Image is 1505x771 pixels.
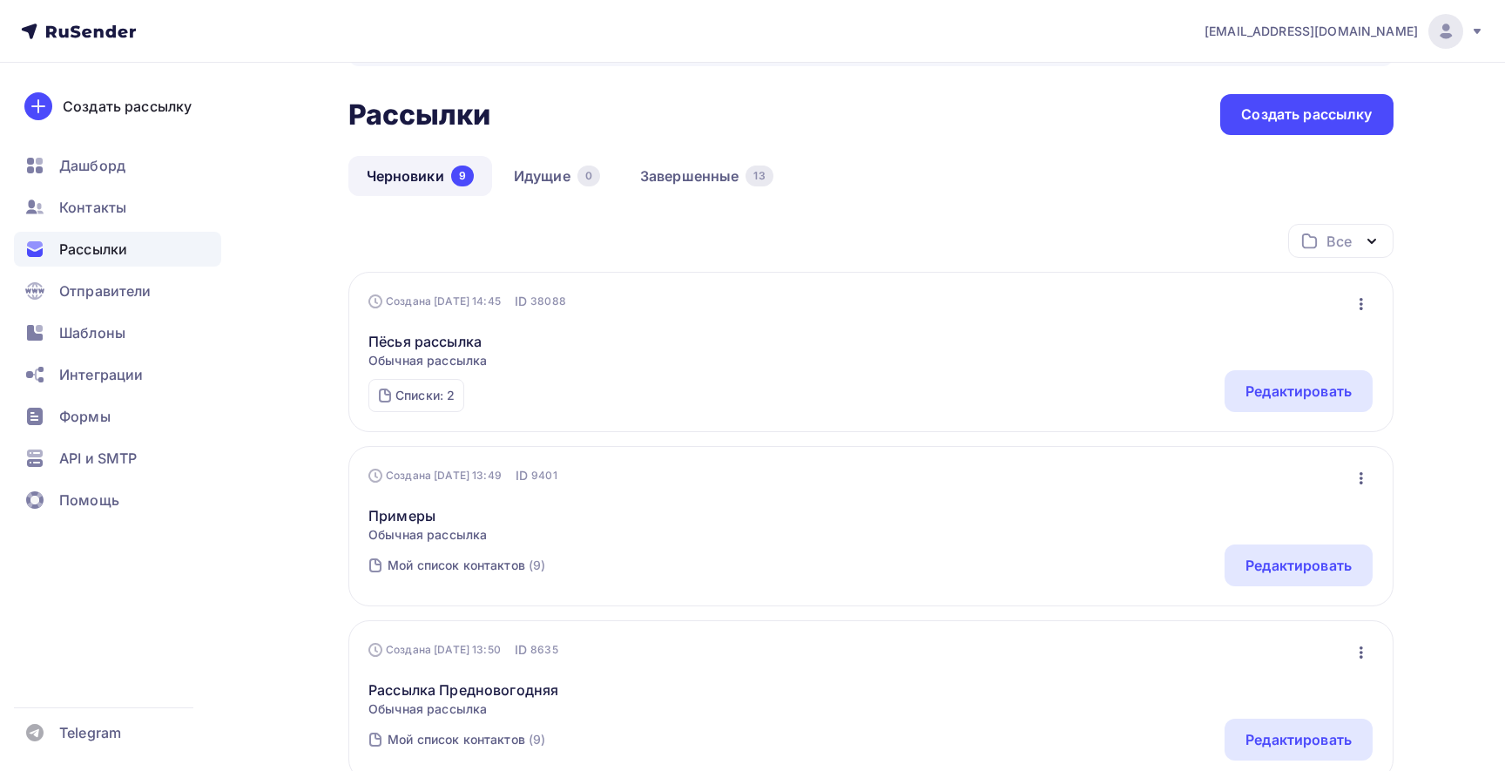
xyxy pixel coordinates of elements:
a: Примеры [368,505,487,526]
span: Обычная рассылка [368,700,558,718]
span: 38088 [530,293,566,310]
div: 0 [577,166,600,186]
a: Дашборд [14,148,221,183]
span: Обычная рассылка [368,352,487,369]
span: Рассылки [59,239,127,260]
div: Списки: 2 [395,387,455,404]
span: 8635 [530,641,558,659]
span: Telegram [59,722,121,743]
a: Мой список контактов (9) [386,726,547,754]
a: [EMAIL_ADDRESS][DOMAIN_NAME] [1205,14,1484,49]
div: Создана [DATE] 14:45 [368,294,501,308]
button: Все [1288,224,1394,258]
span: Отправители [59,281,152,301]
div: Редактировать [1245,555,1352,576]
div: (9) [529,731,545,748]
div: Мой список контактов [388,557,525,574]
span: Интеграции [59,364,143,385]
span: ID [515,293,527,310]
span: ID [516,467,528,484]
a: Пёсья рассылка [368,331,487,352]
a: Шаблоны [14,315,221,350]
div: Редактировать [1245,729,1352,750]
span: [EMAIL_ADDRESS][DOMAIN_NAME] [1205,23,1418,40]
div: Мой список контактов [388,731,525,748]
span: Контакты [59,197,126,218]
div: Создана [DATE] 13:50 [368,643,501,657]
span: 9401 [531,467,557,484]
span: Дашборд [59,155,125,176]
div: Создать рассылку [1241,105,1372,125]
div: (9) [529,557,545,574]
a: Идущие0 [496,156,618,196]
a: Завершенные13 [622,156,792,196]
a: Формы [14,399,221,434]
span: API и SMTP [59,448,137,469]
div: Создана [DATE] 13:49 [368,469,502,483]
h2: Рассылки [348,98,491,132]
span: Шаблоны [59,322,125,343]
a: Контакты [14,190,221,225]
div: 13 [746,166,773,186]
a: Отправители [14,274,221,308]
div: 9 [451,166,474,186]
a: Черновики9 [348,156,492,196]
span: Помощь [59,490,119,511]
div: Редактировать [1245,381,1352,402]
a: Рассылки [14,232,221,267]
a: Мой список контактов (9) [386,551,547,579]
span: ID [515,641,527,659]
span: Обычная рассылка [368,526,487,544]
div: Создать рассылку [63,96,192,117]
div: Все [1326,231,1351,252]
span: Формы [59,406,111,427]
a: Рассылка Предновогодняя [368,680,558,700]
